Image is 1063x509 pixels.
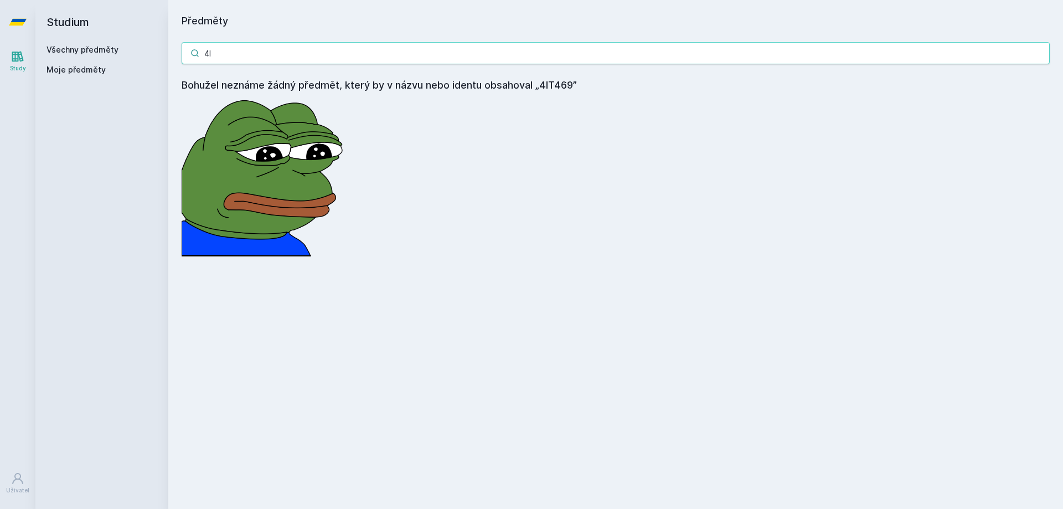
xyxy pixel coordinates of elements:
[6,486,29,495] div: Uživatel
[2,466,33,500] a: Uživatel
[47,45,118,54] a: Všechny předměty
[182,13,1050,29] h1: Předměty
[182,93,348,256] img: error_picture.png
[182,42,1050,64] input: Název nebo ident předmětu…
[2,44,33,78] a: Study
[10,64,26,73] div: Study
[47,64,106,75] span: Moje předměty
[182,78,1050,93] h4: Bohužel neznáme žádný předmět, který by v názvu nebo identu obsahoval „4IT469”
